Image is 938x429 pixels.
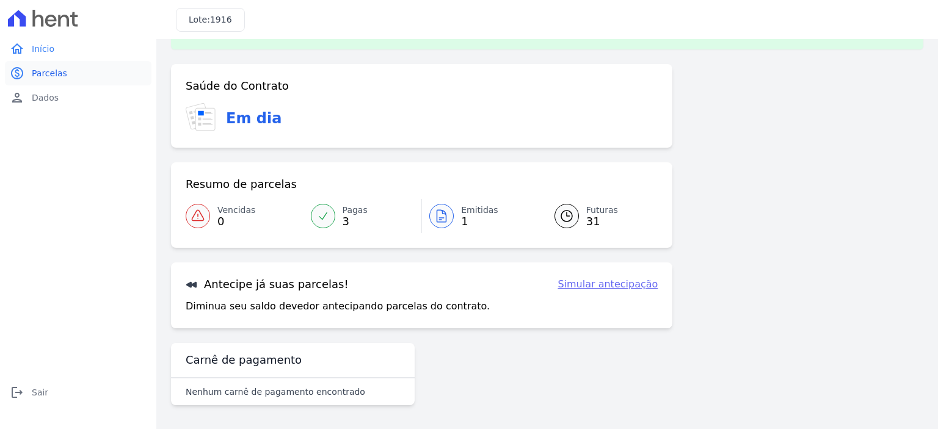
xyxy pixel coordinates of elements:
h3: Resumo de parcelas [186,177,297,192]
h3: Em dia [226,107,282,129]
i: person [10,90,24,105]
a: paidParcelas [5,61,151,85]
p: Nenhum carnê de pagamento encontrado [186,386,365,398]
span: Sair [32,386,48,398]
a: personDados [5,85,151,110]
i: home [10,41,24,56]
h3: Lote: [189,13,232,26]
span: 1916 [210,15,232,24]
span: Vencidas [217,204,255,217]
span: Parcelas [32,67,67,79]
p: Diminua seu saldo devedor antecipando parcelas do contrato. [186,299,490,314]
span: Dados [32,92,59,104]
h3: Antecipe já suas parcelas! [186,277,349,292]
h3: Carnê de pagamento [186,353,302,367]
span: Pagas [343,204,368,217]
span: 1 [461,217,498,226]
i: logout [10,385,24,400]
a: Simular antecipação [558,277,658,292]
span: Início [32,43,54,55]
span: Emitidas [461,204,498,217]
a: logoutSair [5,380,151,405]
span: Futuras [586,204,618,217]
a: Futuras 31 [540,199,658,233]
h3: Saúde do Contrato [186,79,289,93]
a: homeInício [5,37,151,61]
i: paid [10,66,24,81]
span: 3 [343,217,368,226]
span: 31 [586,217,618,226]
a: Emitidas 1 [422,199,540,233]
span: 0 [217,217,255,226]
a: Vencidas 0 [186,199,304,233]
a: Pagas 3 [304,199,422,233]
